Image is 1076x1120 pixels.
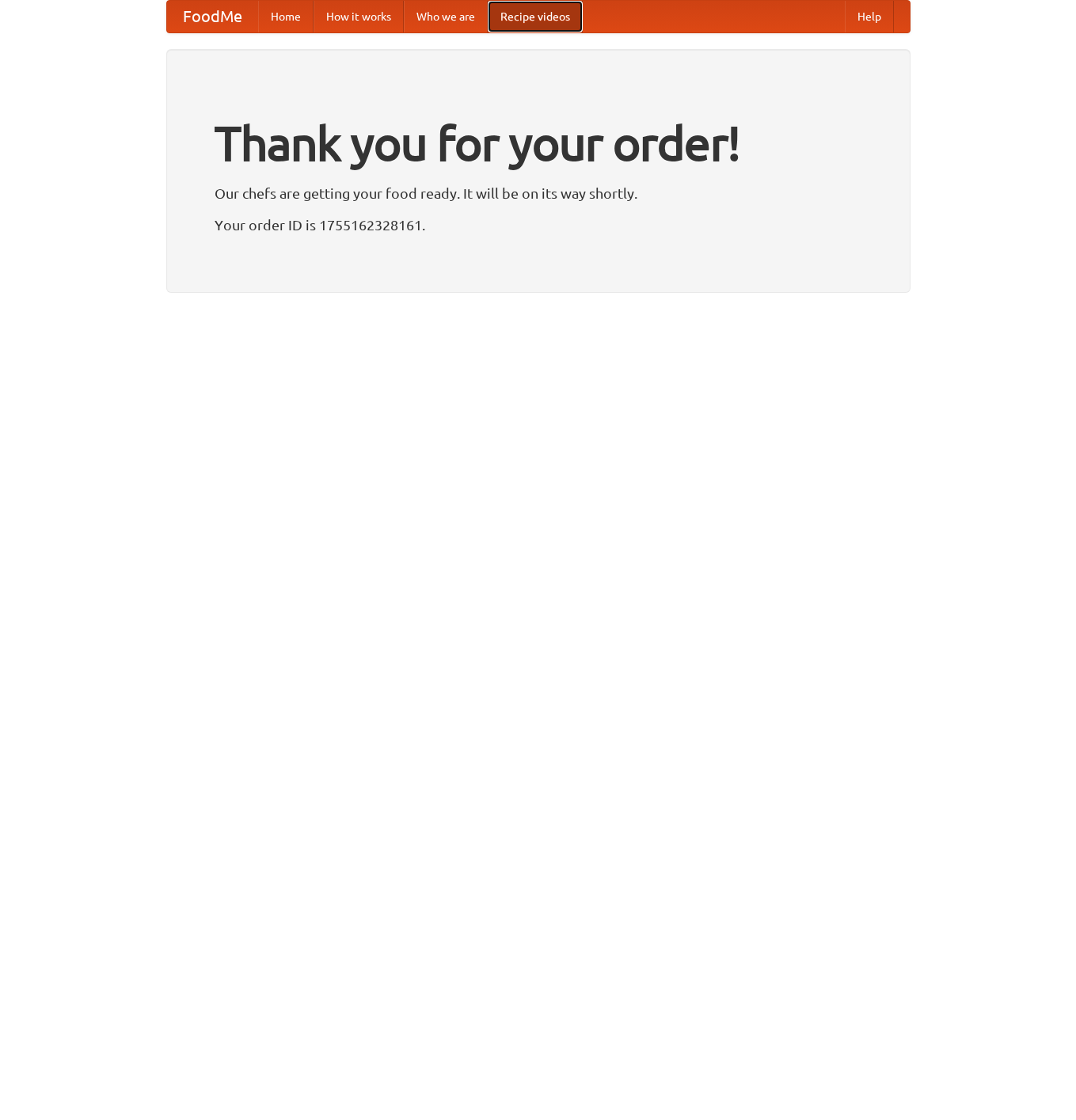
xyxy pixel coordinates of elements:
[215,213,862,237] p: Your order ID is 1755162328161.
[215,105,862,181] h1: Thank you for your order!
[215,181,862,205] p: Our chefs are getting your food ready. It will be on its way shortly.
[488,1,583,32] a: Recipe videos
[404,1,488,32] a: Who we are
[845,1,894,32] a: Help
[258,1,314,32] a: Home
[314,1,404,32] a: How it works
[167,1,258,32] a: FoodMe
